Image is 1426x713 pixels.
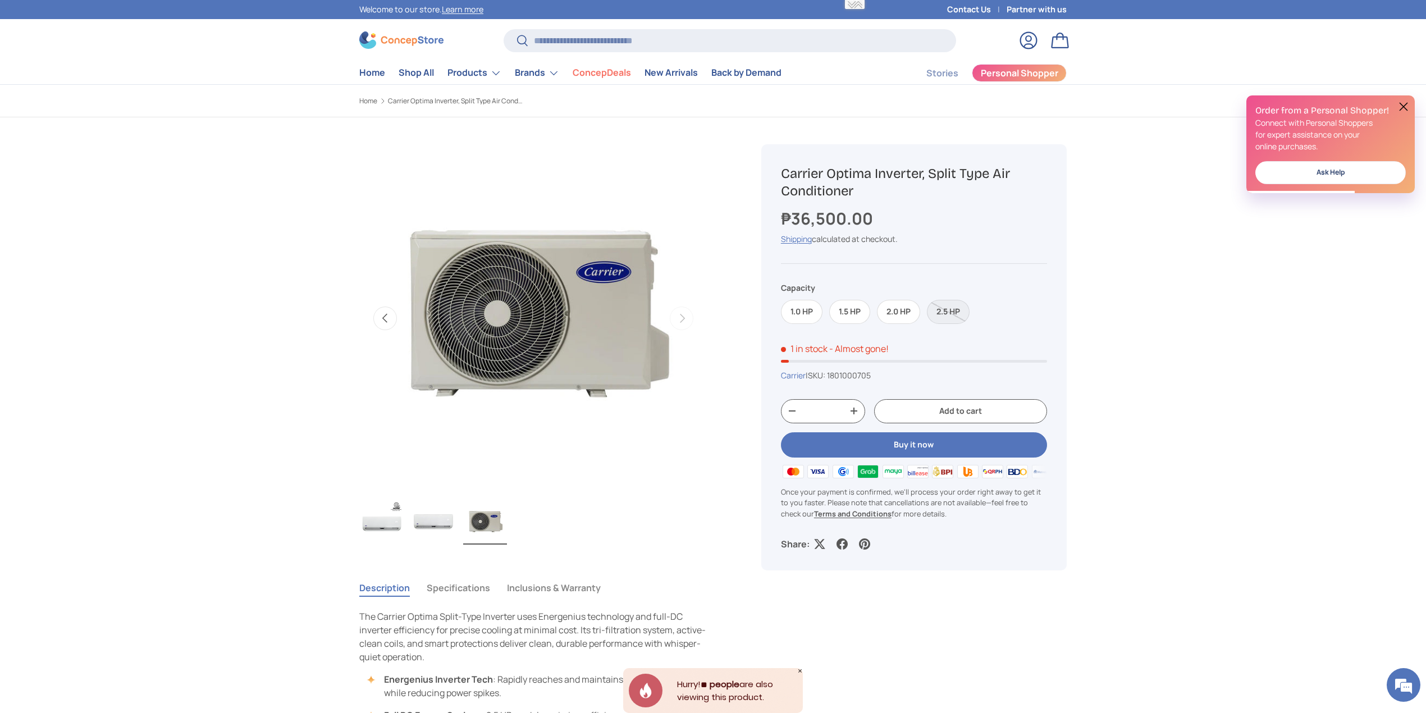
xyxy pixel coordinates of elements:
[831,463,856,480] img: gcash
[1030,463,1055,480] img: metrobank
[441,62,508,84] summary: Products
[781,342,828,355] span: 1 in stock
[1007,3,1067,16] a: Partner with us
[1005,463,1030,480] img: bdo
[371,673,707,700] li: : Rapidly reaches and maintains set temperature while reducing power spikes.
[781,432,1047,458] button: Buy it now
[927,300,970,324] label: Sold out
[442,4,483,15] a: Learn more
[1255,117,1406,152] p: Connect with Personal Shoppers for expert assistance on your online purchases.
[388,98,523,104] a: Carrier Optima Inverter, Split Type Air Conditioner
[1255,161,1406,184] a: Ask Help
[359,3,483,16] p: Welcome to our store.
[781,537,810,551] p: Share:
[573,62,631,84] a: ConcepDeals
[399,62,434,84] a: Shop All
[947,3,1007,16] a: Contact Us
[856,463,880,480] img: grabpay
[359,62,385,84] a: Home
[930,463,955,480] img: bpi
[359,144,707,548] media-gallery: Gallery Viewer
[972,64,1067,82] a: Personal Shopper
[645,62,698,84] a: New Arrivals
[463,500,507,545] img: carrier-optima-1.00hp-split-type-inverter-outdoor-aircon-unit-full-view-concepstore
[359,96,734,106] nav: Breadcrumbs
[926,62,958,84] a: Stories
[359,62,781,84] nav: Primary
[874,399,1047,423] button: Add to cart
[711,62,781,84] a: Back by Demand
[808,370,825,381] span: SKU:
[806,370,871,381] span: |
[955,463,980,480] img: ubp
[359,98,377,104] a: Home
[359,31,444,49] img: ConcepStore
[781,207,876,230] strong: ₱36,500.00
[384,673,493,685] strong: Energenius Inverter Tech
[806,463,830,480] img: visa
[412,500,455,545] img: carrier-optima-1.00hp-split-type-inverter-indoor-aircon-unit-full-view-concepstore
[781,282,815,294] legend: Capacity
[359,610,706,663] span: The Carrier Optima Split-Type Inverter uses Energenius technology and full-DC inverter efficiency...
[781,165,1047,200] h1: Carrier Optima Inverter, Split Type Air Conditioner
[906,463,930,480] img: billease
[827,370,871,381] span: 1801000705
[508,62,566,84] summary: Brands
[880,463,905,480] img: maya
[360,500,404,545] img: Carrier Optima Inverter, Split Type Air Conditioner
[427,575,490,601] button: Specifications
[980,463,1005,480] img: qrph
[359,575,410,601] button: Description
[781,487,1047,519] p: Once your payment is confirmed, we'll process your order right away to get it to you faster. Plea...
[781,233,1047,245] div: calculated at checkout.
[507,575,601,601] button: Inclusions & Warranty
[899,62,1067,84] nav: Secondary
[781,370,806,381] a: Carrier
[829,342,889,355] p: - Almost gone!
[781,234,812,244] a: Shipping
[797,668,803,674] div: Close
[1255,104,1406,117] h2: Order from a Personal Shopper!
[814,509,892,519] a: Terms and Conditions
[781,463,806,480] img: master
[981,68,1058,77] span: Personal Shopper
